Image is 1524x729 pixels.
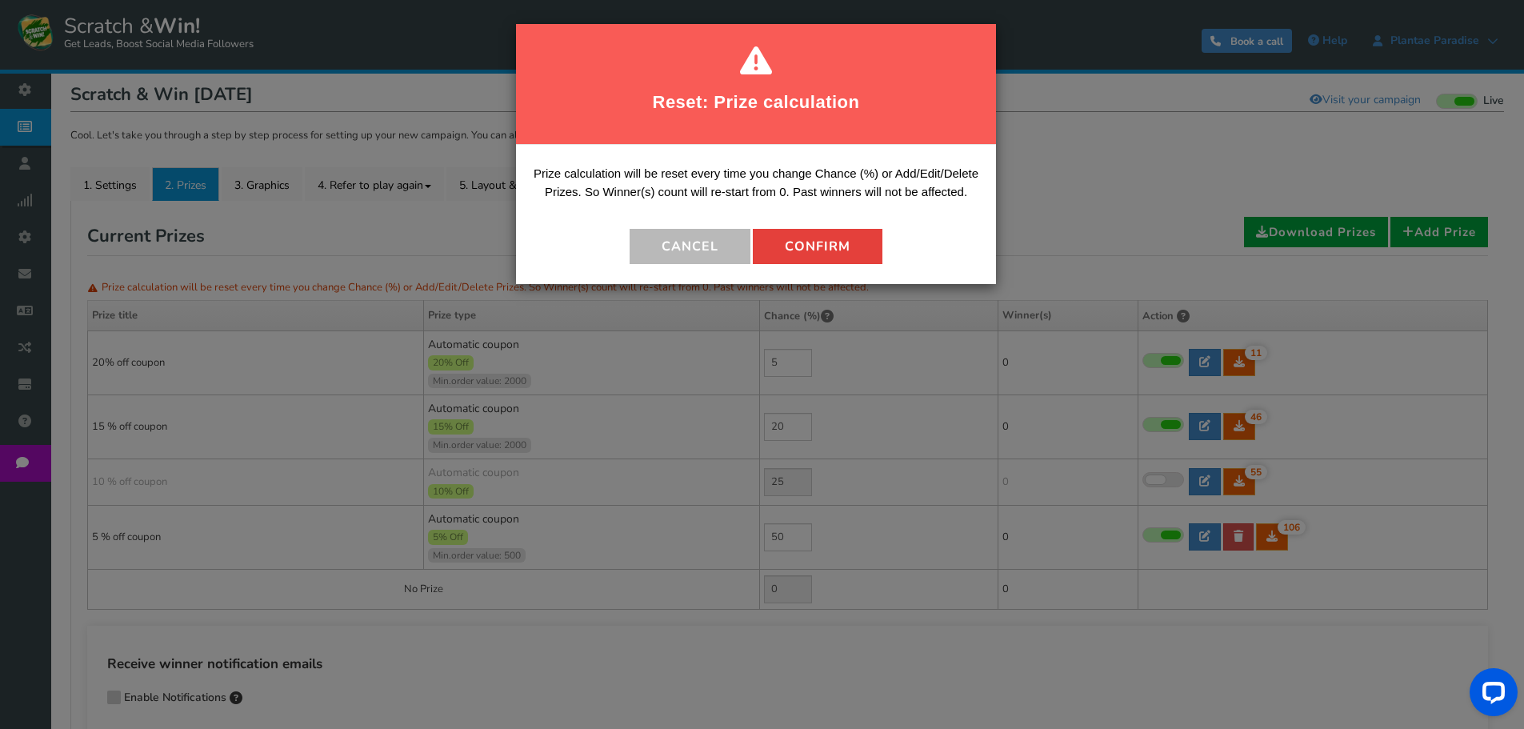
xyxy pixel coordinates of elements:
[753,229,882,264] button: Confirm
[1457,662,1524,729] iframe: LiveChat chat widget
[630,229,750,264] button: Cancel
[528,165,984,213] p: Prize calculation will be reset every time you change Chance (%) or Add/Edit/Delete Prizes. So Wi...
[536,80,976,124] h2: Reset: Prize calculation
